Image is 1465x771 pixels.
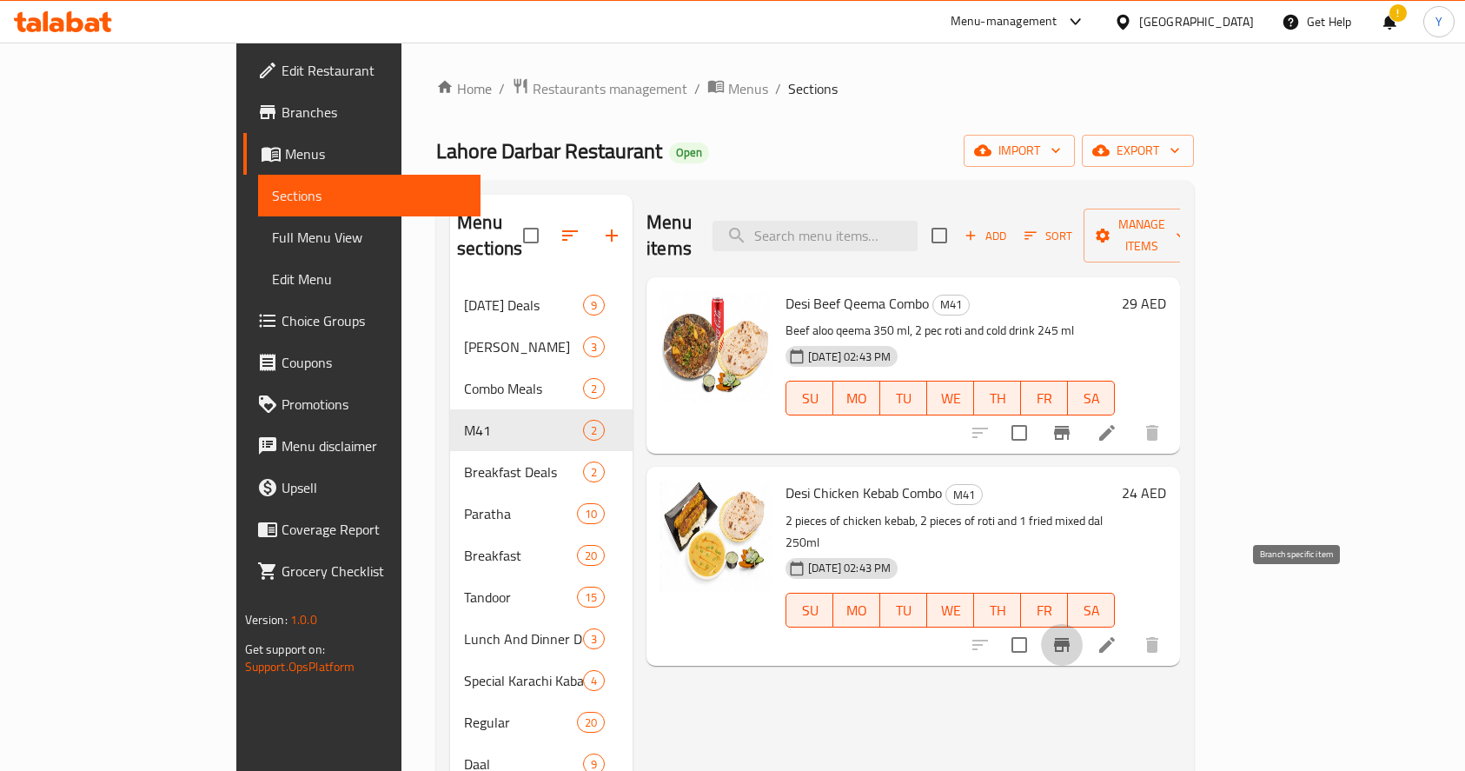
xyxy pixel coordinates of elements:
span: 3 [584,339,604,356]
div: Menu-management [951,11,1057,32]
span: MO [840,598,873,623]
h2: Menu sections [457,209,523,262]
span: Edit Menu [272,269,467,289]
span: Add [962,226,1009,246]
span: Lunch And Dinner Deals [464,628,583,649]
button: SU [786,593,833,628]
span: M41 [933,295,969,315]
span: Menu disclaimer [282,435,467,456]
span: 15 [578,589,604,606]
button: Manage items [1084,209,1200,263]
li: / [775,78,781,99]
span: Edit Restaurant [282,60,467,81]
div: Ramadan Deals [464,295,583,316]
span: 2 [584,381,604,397]
span: TH [981,598,1014,623]
button: delete [1131,412,1173,454]
span: [DATE] Deals [464,295,583,316]
a: Menu disclaimer [243,425,481,467]
span: Breakfast Deals [464,462,583,482]
img: Desi Chicken Kebab Combo [660,481,772,592]
button: Add section [591,215,633,256]
a: Restaurants management [512,77,687,100]
span: 10 [578,506,604,522]
a: Coupons [243,342,481,383]
div: Paratha [464,503,577,524]
button: WE [927,593,974,628]
span: 20 [578,548,604,564]
span: export [1096,140,1180,162]
div: Regular20 [450,701,633,743]
span: M41 [946,485,982,505]
span: 20 [578,715,604,731]
span: Menus [285,143,467,164]
button: MO [833,593,880,628]
div: items [583,420,605,441]
span: Desi Chicken Kebab Combo [786,480,942,506]
div: [GEOGRAPHIC_DATA] [1139,12,1254,31]
button: TH [974,593,1021,628]
div: [PERSON_NAME]3 [450,326,633,368]
nav: breadcrumb [436,77,1194,100]
span: 4 [584,673,604,689]
a: Menus [243,133,481,175]
a: Choice Groups [243,300,481,342]
button: Sort [1020,223,1077,249]
a: Edit Restaurant [243,50,481,91]
span: 3 [584,631,604,648]
button: TU [880,593,927,628]
button: Branch-specific-item [1041,624,1083,666]
div: items [583,378,605,399]
button: MO [833,381,880,415]
span: Sort [1024,226,1072,246]
span: Get support on: [245,638,325,661]
a: Coverage Report [243,508,481,550]
a: Promotions [243,383,481,425]
span: 9 [584,297,604,314]
div: items [577,587,605,608]
span: SA [1075,598,1108,623]
span: Choice Groups [282,310,467,331]
a: Support.OpsPlatform [245,655,355,678]
span: Special Karachi Kabab Roll Paratha [464,670,583,691]
div: Dumba Karahi [464,336,583,357]
span: Select section [921,217,958,254]
span: Combo Meals [464,378,583,399]
span: Open [669,145,709,160]
span: [DATE] 02:43 PM [801,560,898,576]
div: Tandoor15 [450,576,633,618]
div: items [583,628,605,649]
button: SA [1068,593,1115,628]
div: M41 [945,484,983,505]
a: Edit menu item [1097,422,1117,443]
span: Coverage Report [282,519,467,540]
span: Sections [272,185,467,206]
a: Menus [707,77,768,100]
span: [DATE] 02:43 PM [801,349,898,365]
div: Breakfast20 [450,535,633,576]
span: Tandoor [464,587,577,608]
button: FR [1021,593,1068,628]
div: M412 [450,409,633,451]
button: WE [927,381,974,415]
img: Desi Beef Qeema Combo [660,291,772,402]
div: M41 [464,420,583,441]
span: WE [934,598,967,623]
span: Select all sections [513,217,549,254]
div: items [583,336,605,357]
a: Upsell [243,467,481,508]
span: Coupons [282,352,467,373]
p: Beef aloo qeema 350 ml, 2 pec roti and cold drink 245 ml [786,320,1115,342]
div: Paratha10 [450,493,633,535]
button: export [1082,135,1194,167]
span: Select to update [1001,415,1037,451]
span: Y [1435,12,1442,31]
div: Regular [464,712,577,733]
h2: Menu items [646,209,692,262]
span: Desi Beef Qeema Combo [786,290,929,316]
